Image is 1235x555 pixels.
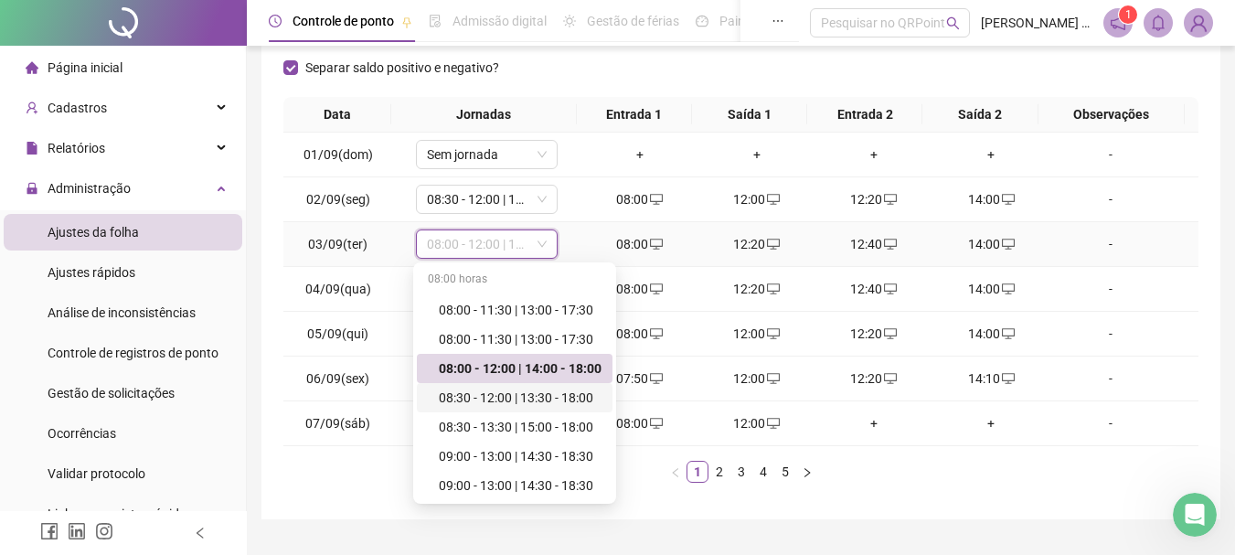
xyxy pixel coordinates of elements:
[321,7,354,40] div: Fechar
[648,327,663,340] span: desktop
[1000,193,1015,206] span: desktop
[708,461,730,483] li: 2
[52,10,81,39] img: Profile image for Gabriel
[427,186,547,213] span: 08:30 - 12:00 | 13:30 - 18:00
[692,97,807,133] th: Saída 1
[1173,493,1217,537] iframe: Intercom live chat
[589,279,691,299] div: 08:00
[796,461,818,483] li: Próxima página
[417,325,612,354] div: 08:00 - 11:30 | 13:00 - 17:30
[882,193,897,206] span: desktop
[940,189,1042,209] div: 14:00
[48,225,139,240] span: Ajustes da folha
[802,467,813,478] span: right
[1150,15,1166,31] span: bell
[706,144,808,165] div: +
[765,417,780,430] span: desktop
[1000,327,1015,340] span: desktop
[48,181,131,196] span: Administração
[286,7,321,42] button: Início
[940,144,1042,165] div: +
[823,189,925,209] div: 12:20
[48,305,196,320] span: Análise de inconsistências
[765,327,780,340] span: desktop
[882,238,897,251] span: desktop
[43,145,285,333] li: Insira a escala no cadastro do colaborador: • Vá em “Cadastros > Colaboradores” e selecione o col...
[940,234,1042,254] div: 14:00
[752,461,774,483] li: 4
[648,417,663,430] span: desktop
[40,522,59,540] span: facebook
[589,234,691,254] div: 08:00
[706,234,808,254] div: 12:20
[95,522,113,540] span: instagram
[796,461,818,483] button: right
[730,461,752,483] li: 3
[706,413,808,433] div: 12:00
[29,342,285,378] div: ​
[940,368,1042,389] div: 14:10
[537,194,548,205] span: down
[648,238,663,251] span: desktop
[772,15,784,27] span: ellipsis
[946,16,960,30] span: search
[687,462,708,482] a: 1
[439,329,602,349] div: 08:00 - 11:30 | 13:00 - 17:30
[823,368,925,389] div: 12:20
[706,279,808,299] div: 12:20
[48,101,107,115] span: Cadastros
[753,462,773,482] a: 4
[89,23,119,41] p: Ativo
[417,354,612,383] div: 08:00 - 12:00 | 14:00 - 18:00
[401,16,412,27] span: pushpin
[1057,234,1165,254] div: -
[731,462,751,482] a: 3
[48,507,186,521] span: Link para registro rápido
[417,383,612,412] div: 08:30 - 12:00 | 13:30 - 18:00
[429,15,442,27] span: file-done
[1000,238,1015,251] span: desktop
[665,461,687,483] button: left
[765,283,780,295] span: desktop
[303,147,373,162] span: 01/09(dom)
[439,300,602,320] div: 08:00 - 11:30 | 13:00 - 17:30
[1000,372,1015,385] span: desktop
[1000,283,1015,295] span: desktop
[427,230,547,258] span: 08:00 - 12:00 | 14:00 - 18:00
[48,141,105,155] span: Relatórios
[665,461,687,483] li: Página anterior
[306,192,370,207] span: 02/09(seg)
[1119,5,1137,24] sup: 1
[882,327,897,340] span: desktop
[48,60,122,75] span: Página inicial
[882,283,897,295] span: desktop
[648,283,663,295] span: desktop
[1110,15,1126,31] span: notification
[439,446,602,466] div: 09:00 - 13:00 | 14:30 - 18:30
[719,14,791,28] span: Painel do DP
[1185,9,1212,37] img: 83718
[706,189,808,209] div: 12:00
[48,265,135,280] span: Ajustes rápidos
[298,58,506,78] span: Separar saldo positivo e negativo?
[417,266,612,295] div: 08:00 horas
[696,15,708,27] span: dashboard
[1057,368,1165,389] div: -
[1057,144,1165,165] div: -
[687,461,708,483] li: 1
[417,471,612,500] div: 09:00 - 13:00 | 14:30 - 18:30
[648,193,663,206] span: desktop
[1038,97,1185,133] th: Observações
[537,149,548,160] span: down
[417,442,612,471] div: 09:00 - 13:00 | 14:30 - 18:30
[269,15,282,27] span: clock-circle
[589,324,691,344] div: 08:00
[823,279,925,299] div: 12:40
[589,144,691,165] div: +
[307,326,368,341] span: 05/09(qui)
[823,234,925,254] div: 12:40
[589,413,691,433] div: 08:00
[439,475,602,496] div: 09:00 - 13:00 | 14:30 - 18:30
[577,97,692,133] th: Entrada 1
[308,237,367,251] span: 03/09(ter)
